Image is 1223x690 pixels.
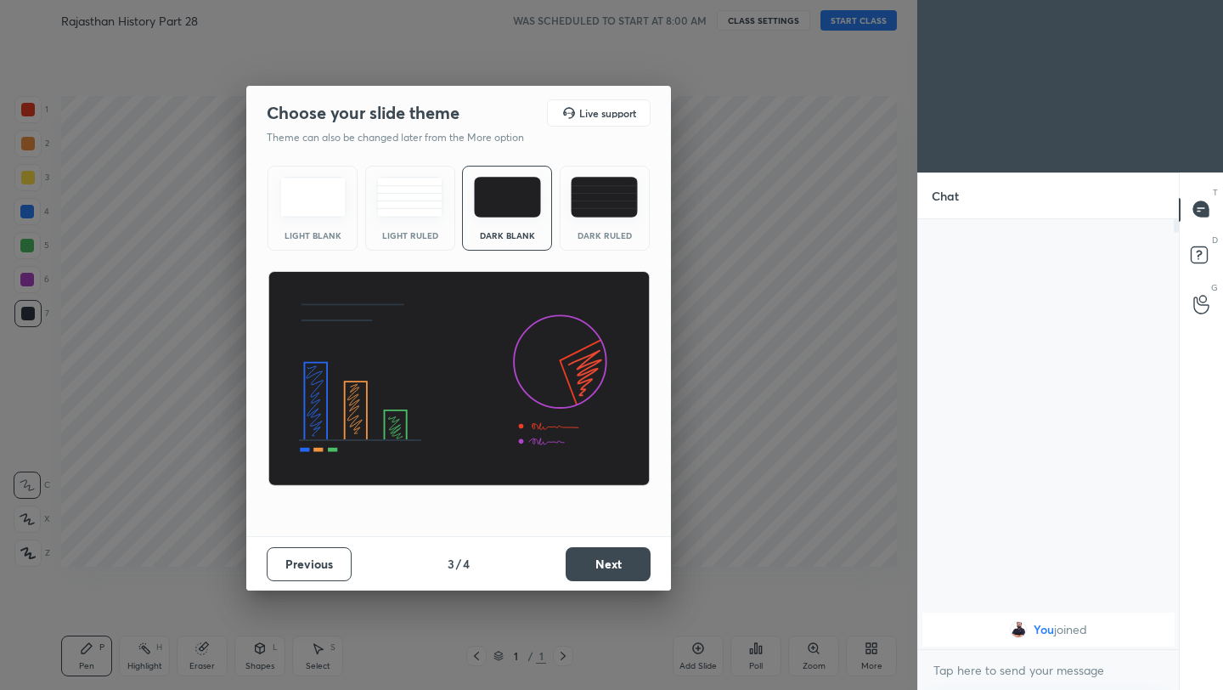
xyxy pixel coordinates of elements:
[473,231,541,240] div: Dark Blank
[279,231,347,240] div: Light Blank
[571,177,638,218] img: darkRuledTheme.de295e13.svg
[579,108,636,118] h5: Live support
[566,547,651,581] button: Next
[474,177,541,218] img: darkTheme.f0cc69e5.svg
[279,177,347,218] img: lightTheme.e5ed3b09.svg
[1054,623,1087,636] span: joined
[376,231,444,240] div: Light Ruled
[1034,623,1054,636] span: You
[1211,281,1218,294] p: G
[571,231,639,240] div: Dark Ruled
[267,130,542,145] p: Theme can also be changed later from the More option
[376,177,443,218] img: lightRuledTheme.5fabf969.svg
[463,555,470,573] h4: 4
[918,173,972,218] p: Chat
[1213,186,1218,199] p: T
[267,102,459,124] h2: Choose your slide theme
[1212,234,1218,246] p: D
[267,547,352,581] button: Previous
[448,555,454,573] h4: 3
[456,555,461,573] h4: /
[1010,621,1027,638] img: 2e1776e2a17a458f8f2ae63657c11f57.jpg
[918,609,1179,650] div: grid
[268,271,651,487] img: darkThemeBanner.d06ce4a2.svg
